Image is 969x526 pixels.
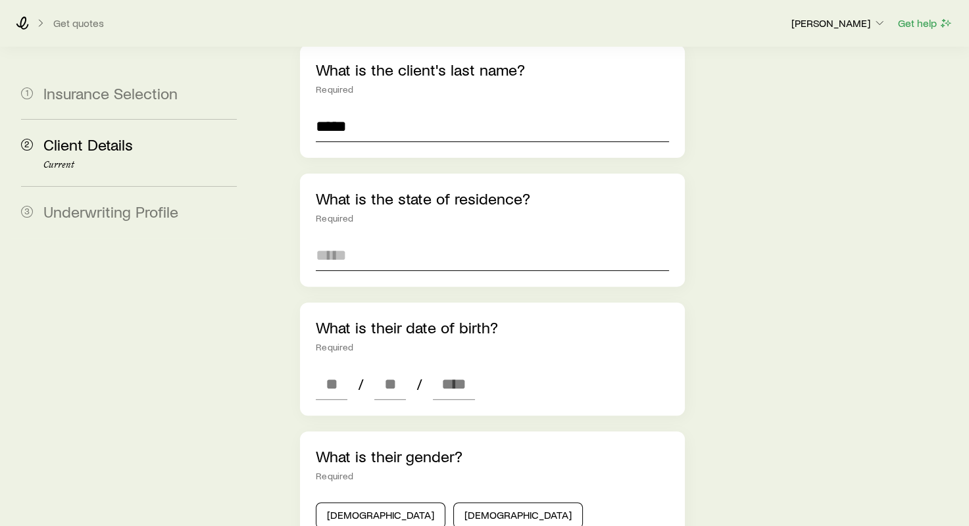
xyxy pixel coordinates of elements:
[53,17,105,30] button: Get quotes
[21,206,33,218] span: 3
[791,16,887,32] button: [PERSON_NAME]
[43,160,237,170] p: Current
[21,139,33,151] span: 2
[897,16,953,31] button: Get help
[43,202,178,221] span: Underwriting Profile
[411,375,428,393] span: /
[353,375,369,393] span: /
[316,84,668,95] div: Required
[316,60,668,79] p: What is the client's last name?
[43,135,133,154] span: Client Details
[316,318,668,337] p: What is their date of birth?
[316,189,668,208] p: What is the state of residence?
[316,471,668,481] div: Required
[21,87,33,99] span: 1
[791,16,886,30] p: [PERSON_NAME]
[316,342,668,352] div: Required
[43,84,178,103] span: Insurance Selection
[316,447,668,466] p: What is their gender?
[316,213,668,224] div: Required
